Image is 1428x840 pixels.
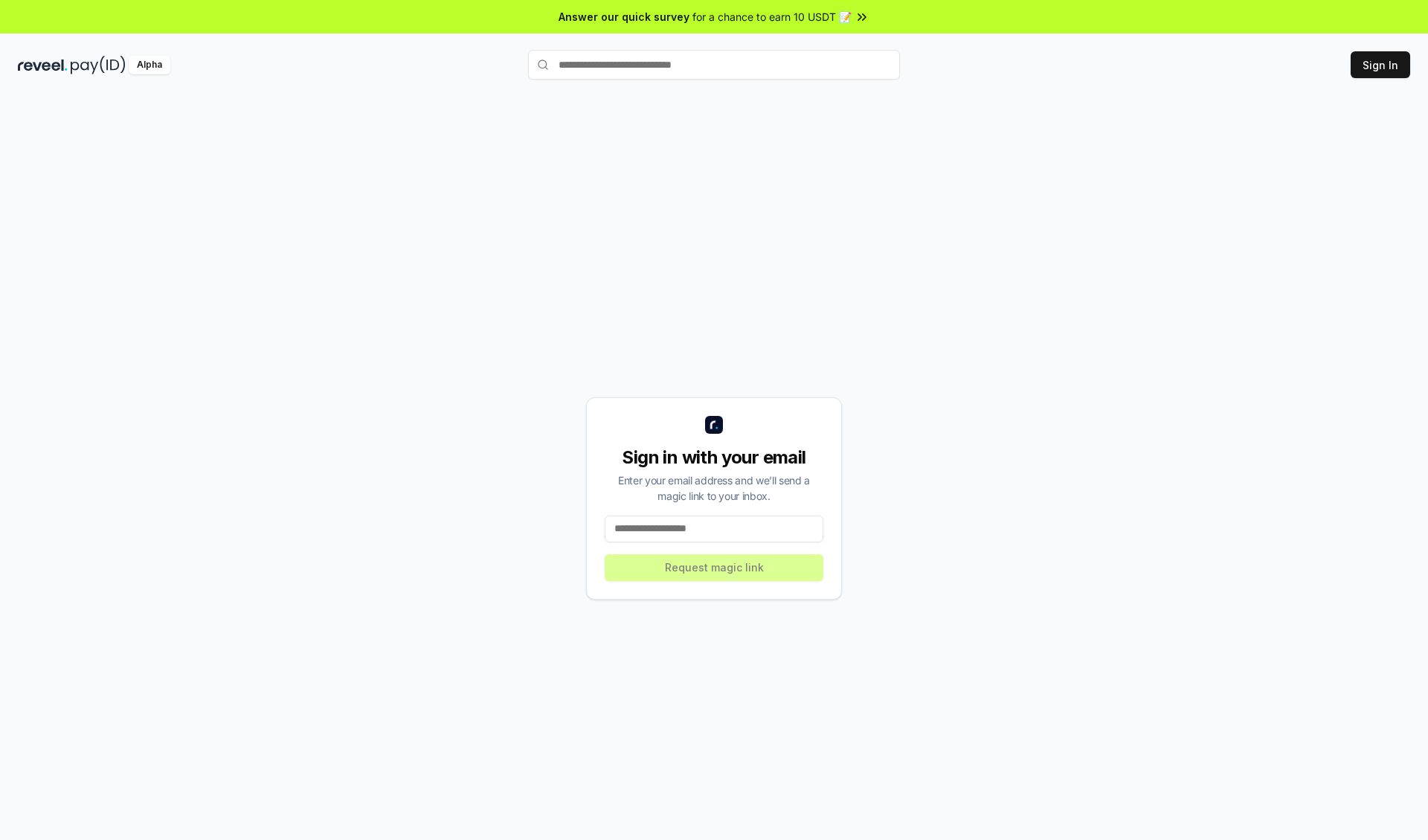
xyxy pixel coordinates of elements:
div: Alpha [129,56,170,74]
button: Sign In [1351,51,1410,78]
div: Sign in with your email [605,446,823,469]
img: logo_small [705,416,723,434]
img: reveel_dark [18,56,68,74]
div: Enter your email address and we’ll send a magic link to your inbox. [605,472,823,504]
span: Answer our quick survey [559,9,689,25]
span: for a chance to earn 10 USDT 📝 [692,9,852,25]
img: pay_id [71,56,126,74]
